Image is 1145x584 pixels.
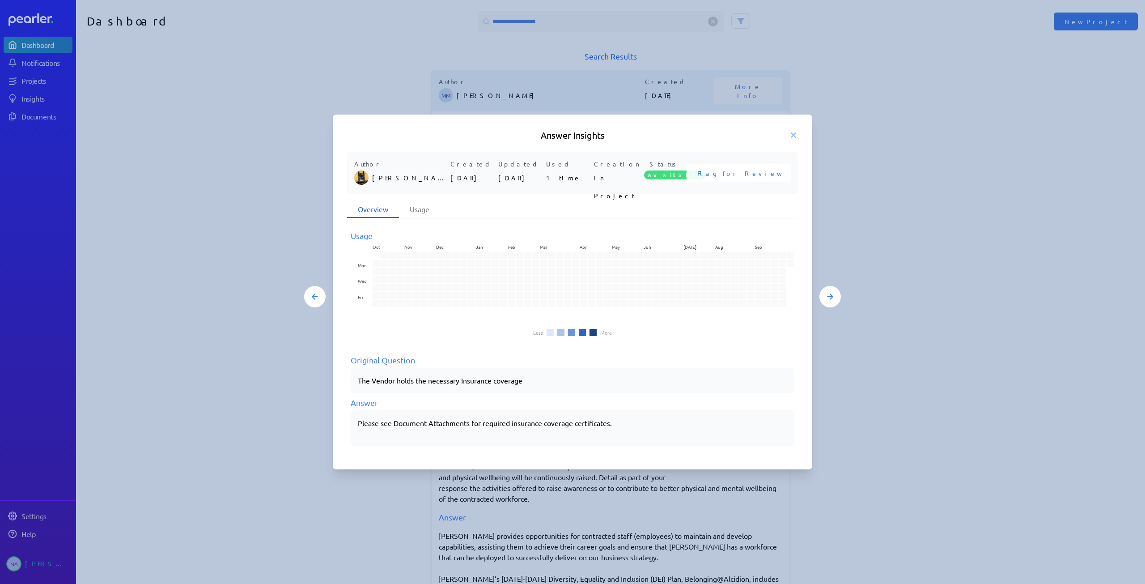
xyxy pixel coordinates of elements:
[546,159,590,169] p: Used
[644,243,651,250] text: Jun
[351,230,794,242] div: Usage
[580,243,587,250] text: Apr
[347,201,399,218] li: Overview
[358,278,367,285] text: Wed
[498,159,543,169] p: Updated
[450,159,495,169] p: Created
[351,396,794,409] div: Answer
[819,286,841,307] button: Next Answer
[642,159,687,169] p: Status
[508,243,515,250] text: Feb
[351,354,794,366] div: Original Question
[358,262,367,269] text: Mon
[436,243,444,250] text: Dec
[715,243,723,250] text: Aug
[546,169,590,187] p: 1 time
[354,171,369,185] img: Tung Nguyen
[358,418,787,428] p: Please see Document Attachments for required insurance coverage certificates.
[404,243,412,250] text: Nov
[594,169,638,187] p: In Project
[683,243,696,250] text: [DATE]
[476,243,483,250] text: Jan
[697,169,780,178] span: Flag for Review
[687,164,791,182] button: Flag for Review
[594,159,638,169] p: Creation
[373,243,380,250] text: Oct
[358,294,363,300] text: Fri
[498,169,543,187] p: [DATE]
[540,243,547,250] text: Mar
[644,171,706,179] span: Available
[399,201,440,218] li: Usage
[600,330,612,335] li: More
[755,243,762,250] text: Sep
[347,129,798,141] h5: Answer Insights
[358,375,787,386] p: The Vendor holds the necessary Insurance coverage
[354,159,447,169] p: Author
[304,286,326,307] button: Previous Answer
[372,169,447,187] p: [PERSON_NAME]
[612,243,620,250] text: May
[533,330,543,335] li: Less
[450,169,495,187] p: [DATE]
